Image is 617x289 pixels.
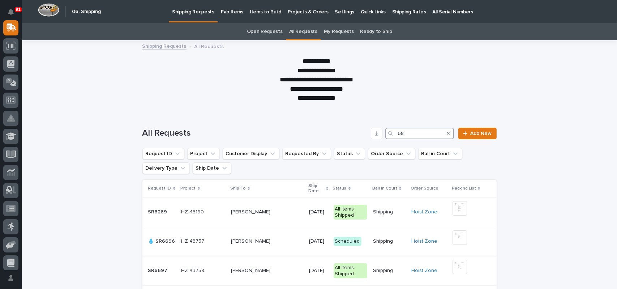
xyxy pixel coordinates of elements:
p: Ship Date [308,182,324,195]
a: My Requests [324,23,354,40]
p: Packing List [452,184,476,192]
p: [PERSON_NAME] [231,208,272,215]
button: Order Source [368,148,415,160]
div: Notifications91 [9,9,18,20]
button: Customer Display [223,148,279,160]
p: [PERSON_NAME] [231,237,272,245]
p: [DATE] [309,209,327,215]
input: Search [385,128,454,139]
tr: 💧 SR6696💧 SR6696 HZ 43757HZ 43757 [PERSON_NAME][PERSON_NAME] [DATE]ScheduledShippingShipping Hois... [142,227,497,256]
button: Requested By [282,148,331,160]
button: Notifications [3,4,18,20]
a: All Requests [289,23,317,40]
p: [DATE] [309,268,327,274]
a: Ready to Ship [360,23,392,40]
a: Add New [458,128,496,139]
h2: 06. Shipping [72,9,101,15]
button: Request ID [142,148,184,160]
p: All Requests [194,42,224,50]
a: Hoist Zone [411,209,437,215]
button: Ship Date [193,162,231,174]
div: All Items Shipped [334,205,368,220]
p: Request ID [148,184,171,192]
p: 91 [16,7,21,12]
p: Shipping [373,266,394,274]
tr: SR6269SR6269 HZ 43190HZ 43190 [PERSON_NAME][PERSON_NAME] [DATE]All Items ShippedShippingShipping ... [142,197,497,227]
p: [DATE] [309,238,327,245]
p: [PERSON_NAME] [231,266,272,274]
a: Hoist Zone [411,238,437,245]
p: 💧 SR6696 [148,237,177,245]
p: Project [181,184,196,192]
div: All Items Shipped [334,263,368,279]
p: HZ 43758 [181,266,206,274]
p: Order Source [411,184,438,192]
p: Ship To [230,184,246,192]
a: Shipping Requests [142,42,187,50]
img: Workspace Logo [38,3,59,17]
button: Ball in Court [418,148,462,160]
button: Project [187,148,220,160]
p: HZ 43757 [181,237,206,245]
span: Add New [471,131,492,136]
p: SR6269 [148,208,169,215]
p: Shipping [373,237,394,245]
p: Ball in Court [372,184,397,192]
p: HZ 43190 [181,208,206,215]
a: Hoist Zone [411,268,437,274]
div: Scheduled [334,237,361,246]
button: Delivery Type [142,162,190,174]
h1: All Requests [142,128,368,139]
p: Status [333,184,347,192]
p: Shipping [373,208,394,215]
a: Open Requests [247,23,283,40]
button: Status [334,148,365,160]
tr: SR6697SR6697 HZ 43758HZ 43758 [PERSON_NAME][PERSON_NAME] [DATE]All Items ShippedShippingShipping ... [142,256,497,285]
p: SR6697 [148,266,169,274]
